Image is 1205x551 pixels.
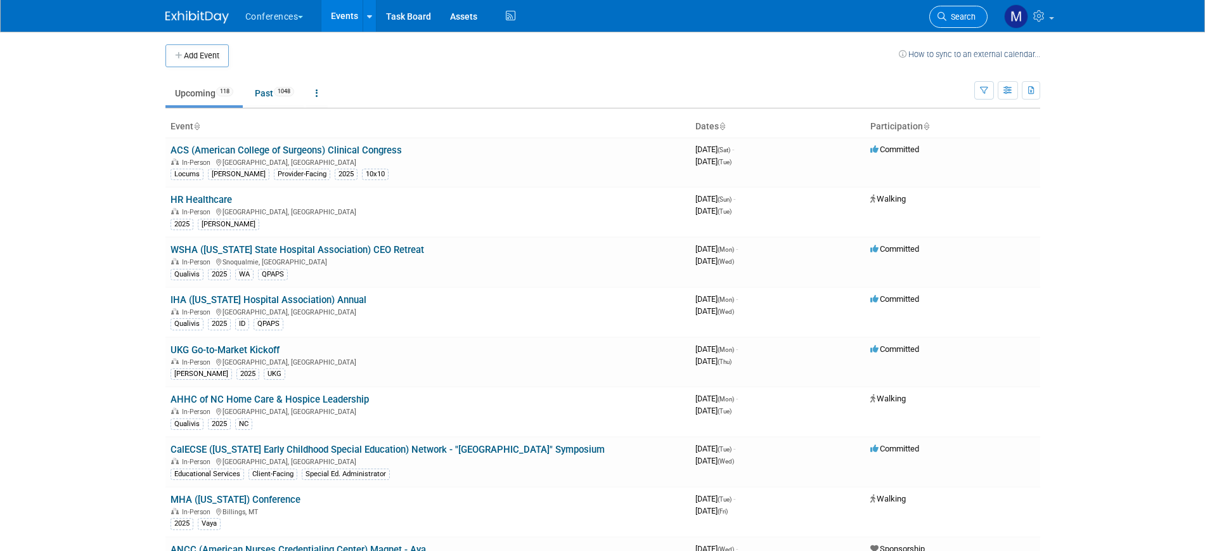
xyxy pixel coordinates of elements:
span: (Mon) [718,346,734,353]
span: [DATE] [695,206,731,216]
div: QPAPS [254,318,283,330]
img: In-Person Event [171,358,179,365]
a: ACS (American College of Surgeons) Clinical Congress [171,145,402,156]
span: [DATE] [695,456,734,465]
a: HR Healthcare [171,194,232,205]
span: [DATE] [695,306,734,316]
span: [DATE] [695,506,728,515]
div: Vaya [198,518,221,529]
a: AHHC of NC Home Care & Hospice Leadership [171,394,369,405]
span: - [736,394,738,403]
div: [GEOGRAPHIC_DATA], [GEOGRAPHIC_DATA] [171,157,685,167]
a: IHA ([US_STATE] Hospital Association) Annual [171,294,366,306]
span: (Wed) [718,308,734,315]
div: Snoqualmie, [GEOGRAPHIC_DATA] [171,256,685,266]
span: In-Person [182,258,214,266]
div: 2025 [335,169,358,180]
span: [DATE] [695,157,731,166]
a: Sort by Participation Type [923,121,929,131]
div: [PERSON_NAME] [208,169,269,180]
img: In-Person Event [171,408,179,414]
div: 2025 [236,368,259,380]
span: [DATE] [695,494,735,503]
div: [GEOGRAPHIC_DATA], [GEOGRAPHIC_DATA] [171,356,685,366]
div: [PERSON_NAME] [198,219,259,230]
span: - [736,244,738,254]
span: In-Person [182,508,214,516]
span: - [733,494,735,503]
span: In-Person [182,408,214,416]
span: [DATE] [695,244,738,254]
a: CalECSE ([US_STATE] Early Childhood Special Education) Network - "[GEOGRAPHIC_DATA]" Symposium [171,444,605,455]
img: ExhibitDay [165,11,229,23]
span: - [733,444,735,453]
a: Search [929,6,988,28]
img: In-Person Event [171,308,179,314]
th: Participation [865,116,1040,138]
span: Search [946,12,976,22]
span: Committed [870,444,919,453]
span: (Mon) [718,396,734,403]
span: - [732,145,734,154]
div: Provider-Facing [274,169,330,180]
span: Committed [870,294,919,304]
a: MHA ([US_STATE]) Conference [171,494,300,505]
span: [DATE] [695,356,731,366]
span: [DATE] [695,194,735,204]
span: Committed [870,145,919,154]
button: Add Event [165,44,229,67]
span: 1048 [274,87,294,96]
span: - [733,194,735,204]
a: Upcoming118 [165,81,243,105]
div: WA [235,269,254,280]
span: Committed [870,344,919,354]
div: 10x10 [362,169,389,180]
span: - [736,344,738,354]
span: (Tue) [718,446,731,453]
span: (Thu) [718,358,731,365]
a: Sort by Event Name [193,121,200,131]
span: [DATE] [695,344,738,354]
span: (Tue) [718,408,731,415]
span: In-Person [182,308,214,316]
span: (Fri) [718,508,728,515]
span: Committed [870,244,919,254]
span: (Wed) [718,258,734,265]
a: Sort by Start Date [719,121,725,131]
span: In-Person [182,208,214,216]
span: [DATE] [695,145,734,154]
div: Special Ed. Administrator [302,469,390,480]
div: Locums [171,169,203,180]
span: [DATE] [695,256,734,266]
div: Qualivis [171,318,203,330]
div: [GEOGRAPHIC_DATA], [GEOGRAPHIC_DATA] [171,306,685,316]
div: Qualivis [171,418,203,430]
th: Event [165,116,690,138]
div: 2025 [208,418,231,430]
span: Walking [870,494,906,503]
span: 118 [216,87,233,96]
img: In-Person Event [171,458,179,464]
div: 2025 [171,518,193,529]
div: [GEOGRAPHIC_DATA], [GEOGRAPHIC_DATA] [171,456,685,466]
span: Walking [870,194,906,204]
img: In-Person Event [171,508,179,514]
div: [GEOGRAPHIC_DATA], [GEOGRAPHIC_DATA] [171,406,685,416]
span: Walking [870,394,906,403]
div: NC [235,418,252,430]
a: Past1048 [245,81,304,105]
div: UKG [264,368,285,380]
span: (Mon) [718,246,734,253]
div: [GEOGRAPHIC_DATA], [GEOGRAPHIC_DATA] [171,206,685,216]
a: How to sync to an external calendar... [899,49,1040,59]
th: Dates [690,116,865,138]
div: Educational Services [171,469,244,480]
span: (Wed) [718,458,734,465]
span: (Tue) [718,496,731,503]
img: In-Person Event [171,159,179,165]
div: 2025 [208,269,231,280]
div: Qualivis [171,269,203,280]
div: [PERSON_NAME] [171,368,232,380]
div: QPAPS [258,269,288,280]
div: Client-Facing [248,469,297,480]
